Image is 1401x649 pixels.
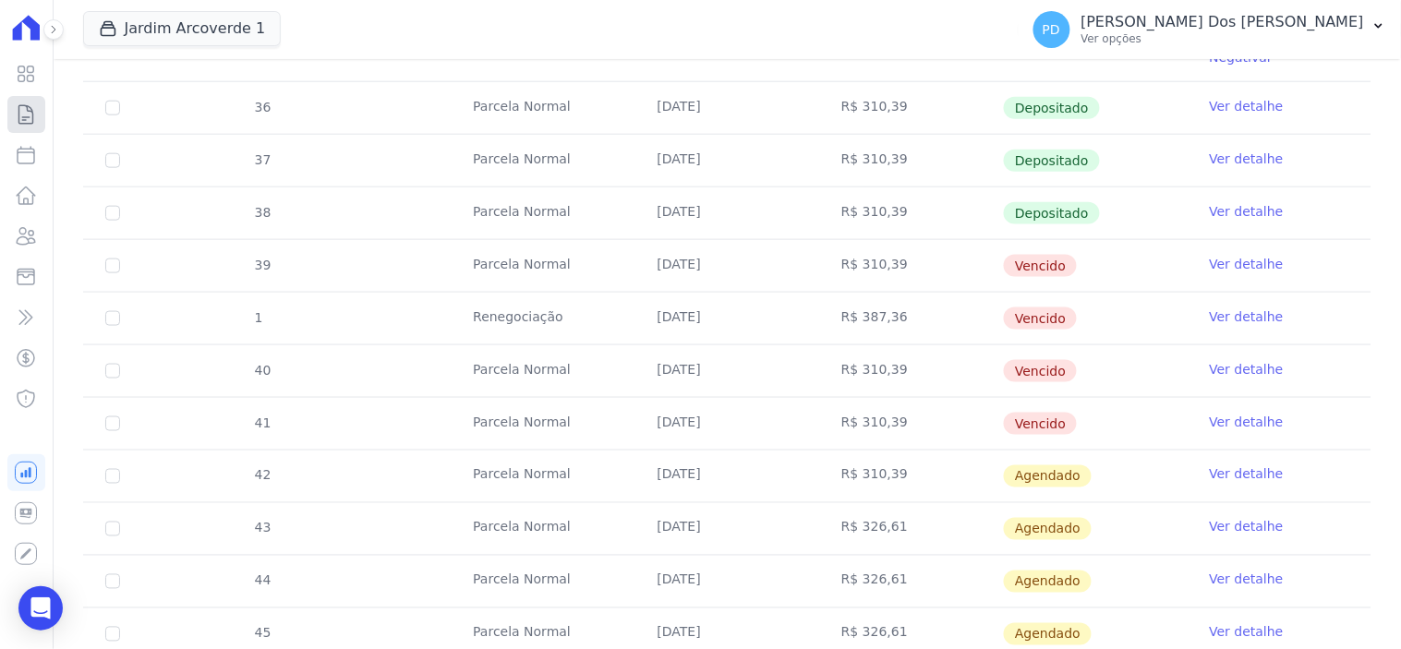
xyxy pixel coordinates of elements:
[253,468,272,483] span: 42
[635,345,819,397] td: [DATE]
[1019,4,1401,55] button: PD [PERSON_NAME] Dos [PERSON_NAME] Ver opções
[1004,465,1092,487] span: Agendado
[253,415,272,430] span: 41
[105,101,120,115] input: Só é possível selecionar pagamentos em aberto
[1004,571,1092,593] span: Agendado
[105,627,120,642] input: default
[635,503,819,555] td: [DATE]
[1210,150,1284,168] a: Ver detalhe
[1210,202,1284,221] a: Ver detalhe
[1210,307,1284,326] a: Ver detalhe
[1043,23,1060,36] span: PD
[451,187,634,239] td: Parcela Normal
[1004,202,1100,224] span: Depositado
[1004,518,1092,540] span: Agendado
[635,556,819,607] td: [DATE]
[1004,255,1077,277] span: Vencido
[253,205,272,220] span: 38
[1210,465,1284,484] a: Ver detalhe
[18,586,63,631] div: Open Intercom Messenger
[451,398,634,450] td: Parcela Normal
[451,240,634,292] td: Parcela Normal
[819,187,1003,239] td: R$ 310,39
[83,11,282,46] button: Jardim Arcoverde 1
[451,82,634,134] td: Parcela Normal
[1210,518,1284,536] a: Ver detalhe
[635,135,819,186] td: [DATE]
[819,503,1003,555] td: R$ 326,61
[1210,255,1284,273] a: Ver detalhe
[451,451,634,502] td: Parcela Normal
[105,364,120,379] input: default
[1210,413,1284,431] a: Ver detalhe
[253,310,263,325] span: 1
[1210,623,1284,642] a: Ver detalhe
[819,556,1003,607] td: R$ 326,61
[1004,307,1077,330] span: Vencido
[253,100,272,114] span: 36
[451,293,634,344] td: Renegociação
[105,574,120,589] input: default
[1081,13,1364,31] p: [PERSON_NAME] Dos [PERSON_NAME]
[253,258,272,272] span: 39
[1004,150,1100,172] span: Depositado
[819,240,1003,292] td: R$ 310,39
[819,293,1003,344] td: R$ 387,36
[1004,360,1077,382] span: Vencido
[105,416,120,431] input: default
[451,135,634,186] td: Parcela Normal
[635,451,819,502] td: [DATE]
[1210,571,1284,589] a: Ver detalhe
[105,206,120,221] input: Só é possível selecionar pagamentos em aberto
[253,573,272,588] span: 44
[105,153,120,168] input: Só é possível selecionar pagamentos em aberto
[635,82,819,134] td: [DATE]
[635,240,819,292] td: [DATE]
[635,293,819,344] td: [DATE]
[105,311,120,326] input: default
[451,556,634,607] td: Parcela Normal
[253,363,272,378] span: 40
[105,258,120,273] input: default
[819,451,1003,502] td: R$ 310,39
[1081,31,1364,46] p: Ver opções
[253,626,272,641] span: 45
[819,135,1003,186] td: R$ 310,39
[253,521,272,535] span: 43
[635,187,819,239] td: [DATE]
[105,522,120,536] input: default
[1004,623,1092,645] span: Agendado
[1004,97,1100,119] span: Depositado
[1210,360,1284,379] a: Ver detalhe
[1004,413,1077,435] span: Vencido
[451,503,634,555] td: Parcela Normal
[819,398,1003,450] td: R$ 310,39
[105,469,120,484] input: default
[253,152,272,167] span: 37
[1210,97,1284,115] a: Ver detalhe
[451,345,634,397] td: Parcela Normal
[635,398,819,450] td: [DATE]
[819,82,1003,134] td: R$ 310,39
[819,345,1003,397] td: R$ 310,39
